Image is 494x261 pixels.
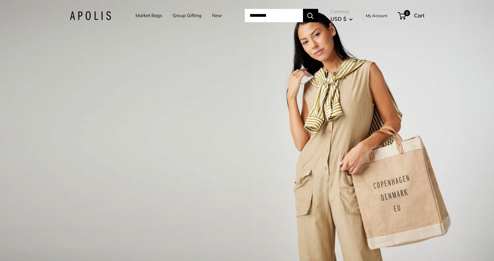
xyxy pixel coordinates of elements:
a: Market Bags [135,11,162,20]
a: New [212,11,222,20]
span: Cart [414,12,424,19]
img: Apolis [70,11,111,20]
span: 0 [404,10,410,16]
a: My Account [366,12,388,19]
span: Currency [330,7,353,16]
input: Search... [245,9,303,22]
button: USD $ [330,14,353,24]
a: 0 Cart [398,11,424,20]
span: USD $ [330,16,346,22]
a: Group Gifting [173,11,201,20]
button: Search [303,9,318,22]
